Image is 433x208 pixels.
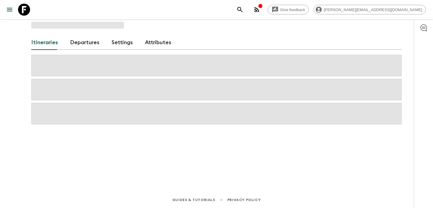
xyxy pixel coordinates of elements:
[70,35,100,50] a: Departures
[227,197,261,203] a: Privacy Policy
[172,197,215,203] a: Guides & Tutorials
[145,35,171,50] a: Attributes
[4,4,16,16] button: menu
[314,5,426,14] div: [PERSON_NAME][EMAIL_ADDRESS][DOMAIN_NAME]
[268,5,309,14] a: Give feedback
[112,35,133,50] a: Settings
[234,4,246,16] button: search adventures
[277,8,309,12] span: Give feedback
[321,8,425,12] span: [PERSON_NAME][EMAIL_ADDRESS][DOMAIN_NAME]
[31,35,58,50] a: Itineraries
